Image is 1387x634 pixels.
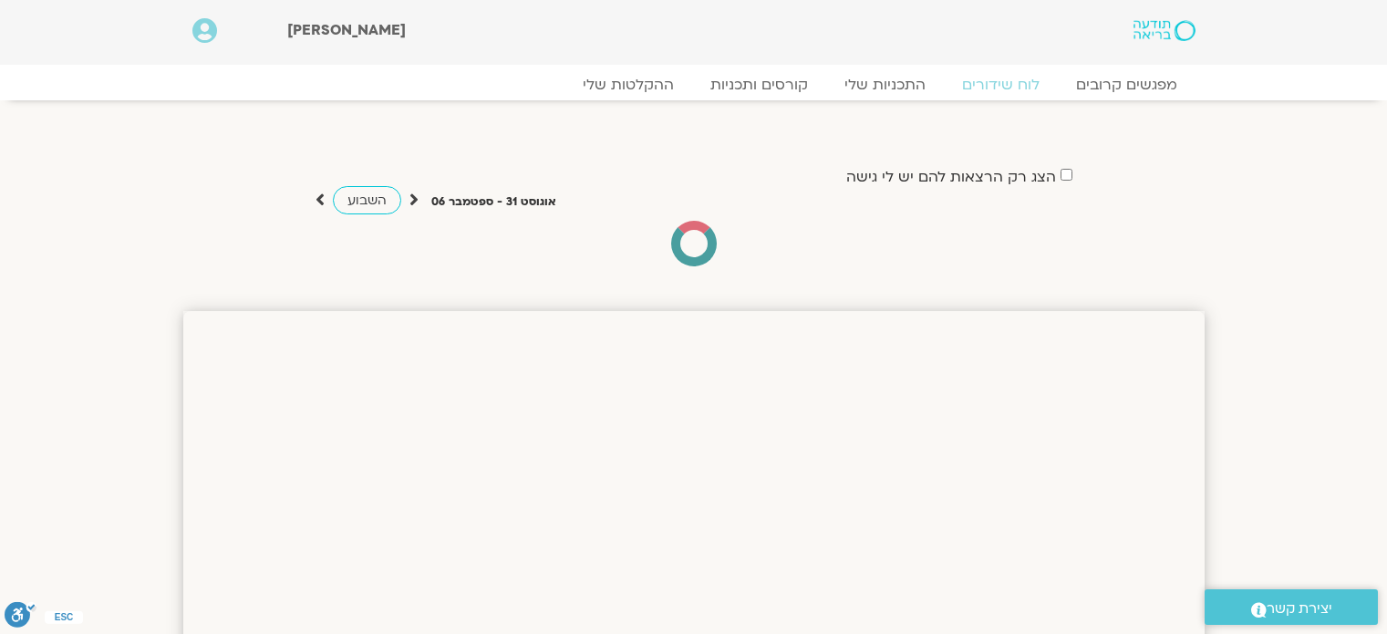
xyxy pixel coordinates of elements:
[192,76,1196,94] nav: Menu
[333,186,401,214] a: השבוע
[564,76,692,94] a: ההקלטות שלי
[692,76,826,94] a: קורסים ותכניות
[846,169,1056,185] label: הצג רק הרצאות להם יש לי גישה
[431,192,556,212] p: אוגוסט 31 - ספטמבר 06
[944,76,1058,94] a: לוח שידורים
[347,192,387,209] span: השבוע
[1267,597,1332,621] span: יצירת קשר
[1205,589,1378,625] a: יצירת קשר
[287,20,406,40] span: [PERSON_NAME]
[1058,76,1196,94] a: מפגשים קרובים
[826,76,944,94] a: התכניות שלי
